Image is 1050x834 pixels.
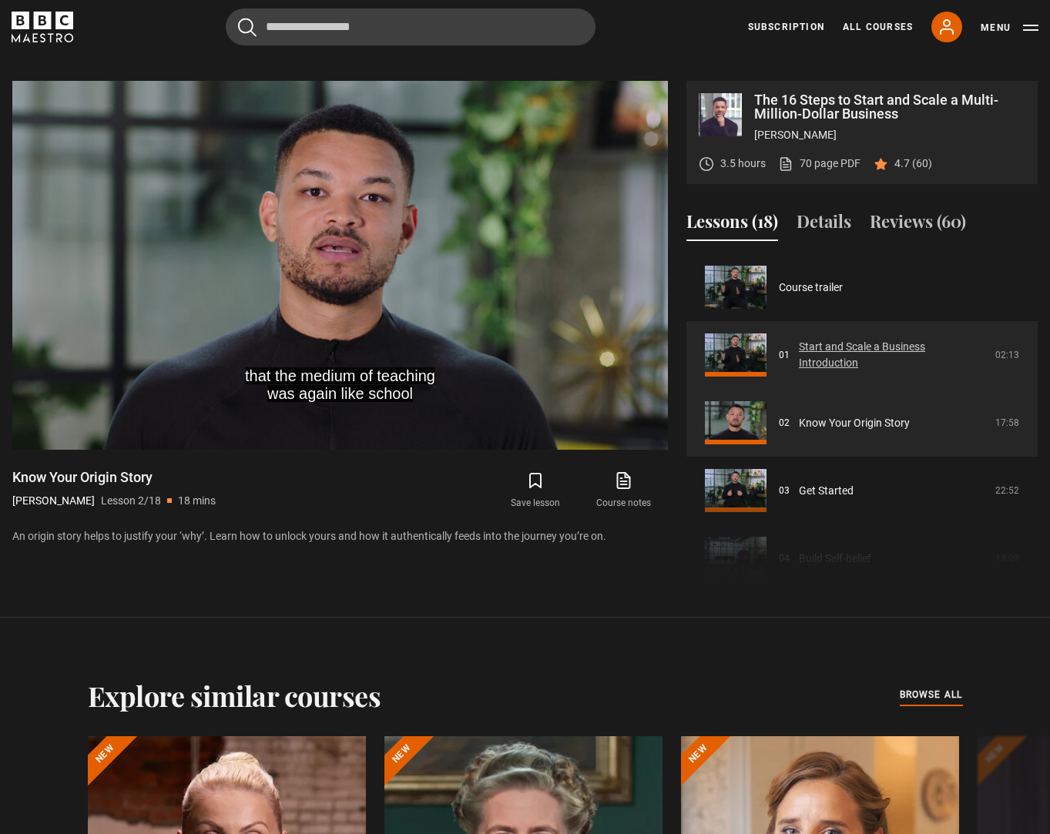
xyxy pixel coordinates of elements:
[870,209,966,241] button: Reviews (60)
[900,687,963,704] a: browse all
[12,468,216,487] h1: Know Your Origin Story
[779,280,843,296] a: Course trailer
[226,8,595,45] input: Search
[12,81,668,450] video-js: Video Player
[799,415,910,431] a: Know Your Origin Story
[754,127,1025,143] p: [PERSON_NAME]
[748,20,824,34] a: Subscription
[799,483,854,499] a: Get Started
[900,687,963,702] span: browse all
[238,18,257,37] button: Submit the search query
[686,209,778,241] button: Lessons (18)
[580,468,668,513] a: Course notes
[754,93,1025,121] p: The 16 Steps to Start and Scale a Multi-Million-Dollar Business
[799,339,986,371] a: Start and Scale a Business Introduction
[720,156,766,172] p: 3.5 hours
[843,20,913,34] a: All Courses
[981,20,1038,35] button: Toggle navigation
[12,528,668,544] p: An origin story helps to justify your ‘why’. Learn how to unlock yours and how it authentically f...
[12,12,73,42] svg: BBC Maestro
[894,156,932,172] p: 4.7 (60)
[778,156,860,172] a: 70 page PDF
[88,679,381,712] h2: Explore similar courses
[797,209,851,241] button: Details
[12,493,95,509] p: [PERSON_NAME]
[178,493,216,509] p: 18 mins
[101,493,161,509] p: Lesson 2/18
[491,468,579,513] button: Save lesson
